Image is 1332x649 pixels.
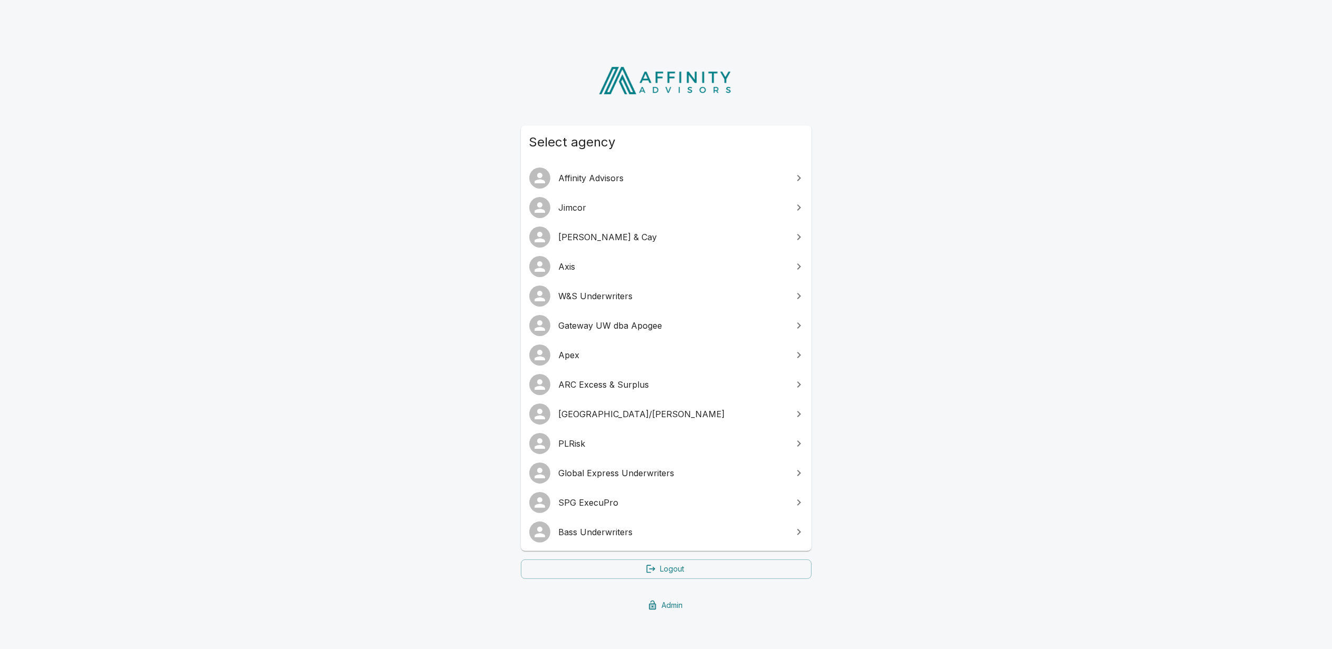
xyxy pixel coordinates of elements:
span: SPG ExecuPro [559,496,786,509]
a: PLRisk [521,429,812,458]
span: W&S Underwriters [559,290,786,302]
a: Admin [521,596,812,615]
span: Apex [559,349,786,361]
span: Bass Underwriters [559,526,786,538]
span: [GEOGRAPHIC_DATA]/[PERSON_NAME] [559,408,786,420]
a: [PERSON_NAME] & Cay [521,222,812,252]
span: Global Express Underwriters [559,467,786,479]
a: SPG ExecuPro [521,488,812,517]
a: Axis [521,252,812,281]
a: [GEOGRAPHIC_DATA]/[PERSON_NAME] [521,399,812,429]
a: ARC Excess & Surplus [521,370,812,399]
span: [PERSON_NAME] & Cay [559,231,786,243]
img: Affinity Advisors Logo [590,63,742,98]
a: Logout [521,559,812,579]
a: Jimcor [521,193,812,222]
a: Affinity Advisors [521,163,812,193]
span: Gateway UW dba Apogee [559,319,786,332]
span: Jimcor [559,201,786,214]
span: Select agency [529,134,803,151]
a: Global Express Underwriters [521,458,812,488]
span: PLRisk [559,437,786,450]
a: Apex [521,340,812,370]
a: W&S Underwriters [521,281,812,311]
a: Gateway UW dba Apogee [521,311,812,340]
span: Axis [559,260,786,273]
a: Bass Underwriters [521,517,812,547]
span: Affinity Advisors [559,172,786,184]
span: ARC Excess & Surplus [559,378,786,391]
